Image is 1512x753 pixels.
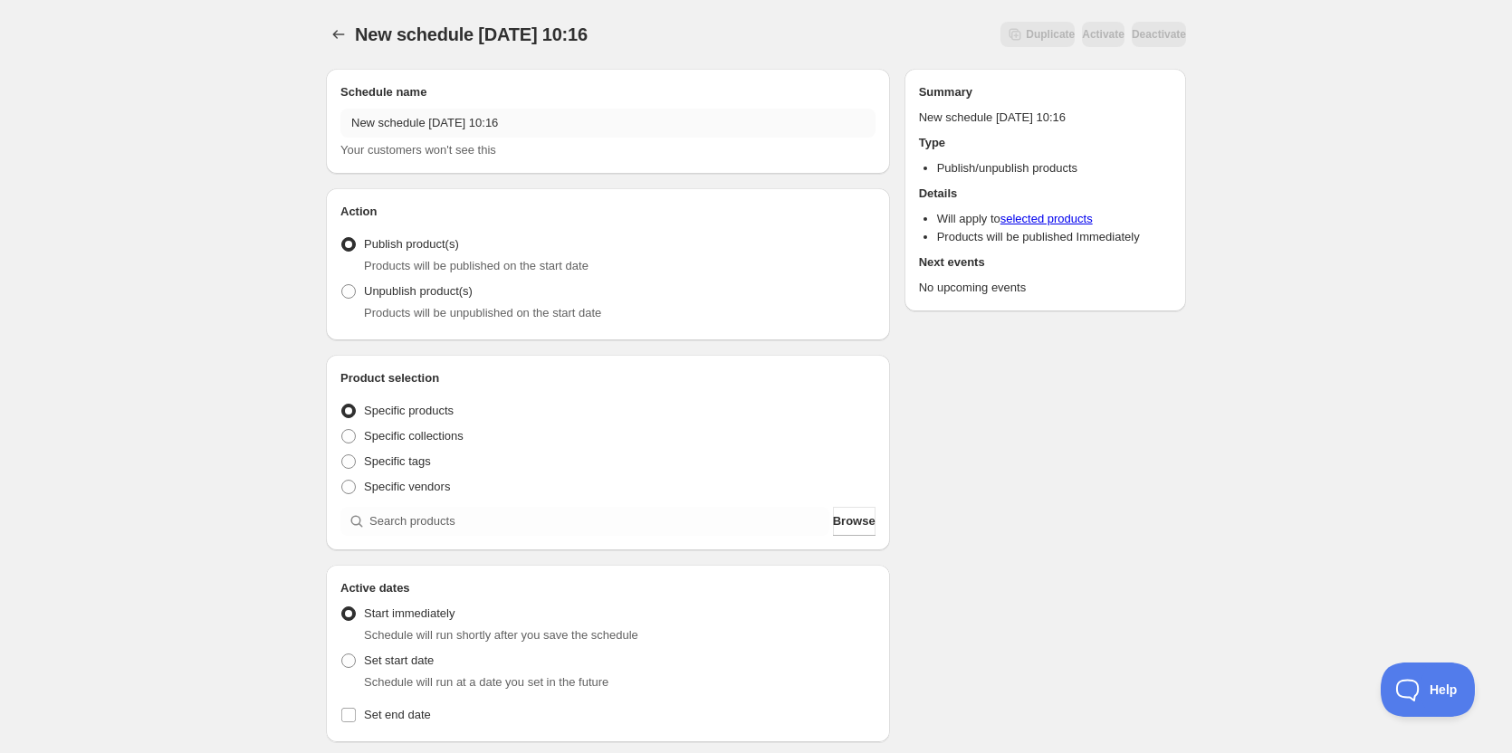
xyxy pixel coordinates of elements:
[364,237,459,251] span: Publish product(s)
[919,83,1172,101] h2: Summary
[369,507,829,536] input: Search products
[364,259,589,272] span: Products will be published on the start date
[833,512,876,530] span: Browse
[364,284,473,298] span: Unpublish product(s)
[364,454,431,468] span: Specific tags
[937,159,1172,177] li: Publish/unpublish products
[919,279,1172,297] p: No upcoming events
[919,134,1172,152] h2: Type
[364,675,608,689] span: Schedule will run at a date you set in the future
[355,24,588,44] span: New schedule [DATE] 10:16
[364,306,601,319] span: Products will be unpublished on the start date
[340,579,876,597] h2: Active dates
[937,228,1172,246] li: Products will be published Immediately
[919,253,1172,272] h2: Next events
[340,369,876,387] h2: Product selection
[937,210,1172,228] li: Will apply to
[340,143,496,157] span: Your customers won't see this
[340,203,876,221] h2: Action
[364,708,431,721] span: Set end date
[364,480,450,493] span: Specific vendors
[364,404,454,417] span: Specific products
[326,22,351,47] button: Schedules
[919,109,1172,127] p: New schedule [DATE] 10:16
[364,429,464,443] span: Specific collections
[833,507,876,536] button: Browse
[919,185,1172,203] h2: Details
[340,83,876,101] h2: Schedule name
[364,653,434,667] span: Set start date
[364,628,638,642] span: Schedule will run shortly after you save the schedule
[1000,212,1093,225] a: selected products
[1381,662,1476,717] iframe: Toggle Customer Support
[364,606,455,620] span: Start immediately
